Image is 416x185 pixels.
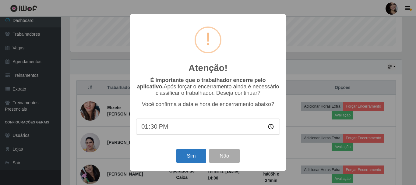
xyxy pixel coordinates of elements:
h2: Atenção! [189,62,227,73]
b: É importante que o trabalhador encerre pelo aplicativo. [137,77,266,90]
p: Você confirma a data e hora de encerramento abaixo? [136,101,280,108]
button: Não [209,149,239,163]
button: Sim [176,149,206,163]
p: Após forçar o encerramento ainda é necessário classificar o trabalhador. Deseja continuar? [136,77,280,96]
